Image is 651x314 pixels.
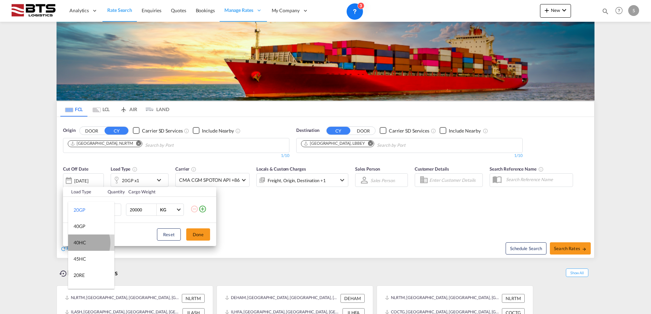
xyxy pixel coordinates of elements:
div: 40GP [74,223,85,230]
div: 45HC [74,256,86,262]
div: 40RE [74,288,85,295]
div: 20RE [74,272,85,279]
div: 40HC [74,239,86,246]
div: 20GP [74,207,85,213]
